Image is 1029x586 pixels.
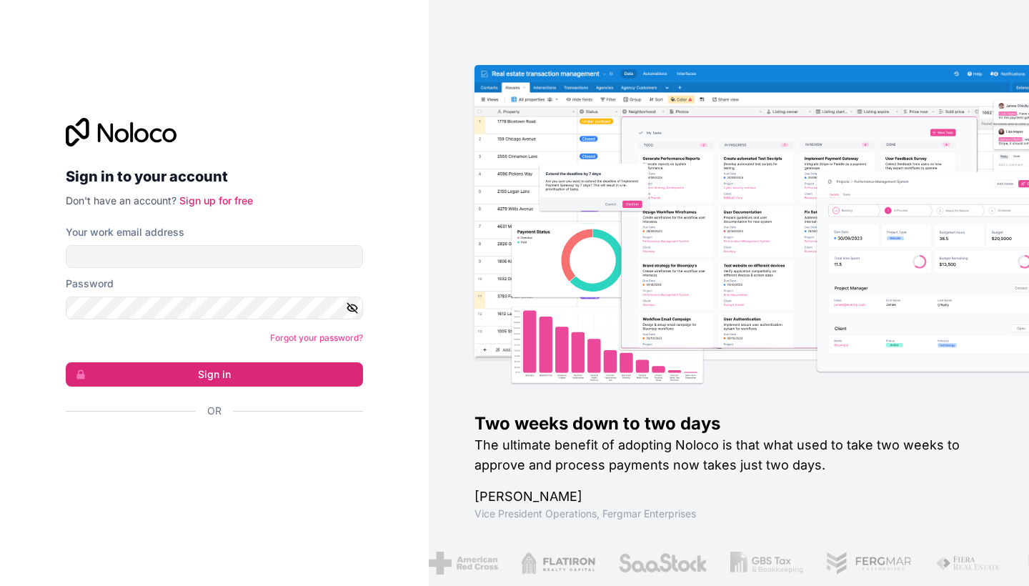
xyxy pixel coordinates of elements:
h1: Vice President Operations , Fergmar Enterprises [474,507,983,521]
h1: Two weeks down to two days [474,412,983,435]
button: Sign in [66,362,363,387]
a: Forgot your password? [270,332,363,343]
h2: Sign in to your account [66,164,363,189]
label: Your work email address [66,225,184,239]
iframe: Sign in with Google Button [59,434,359,465]
img: /assets/flatiron-C8eUkumj.png [521,552,595,575]
div: Sign in with Google. Opens in new tab [66,434,352,465]
img: /assets/saastock-C6Zbiodz.png [617,552,707,575]
span: Or [207,404,222,418]
img: /assets/american-red-cross-BAupjrZR.png [429,552,498,575]
span: Don't have an account? [66,194,177,207]
h2: The ultimate benefit of adopting Noloco is that what used to take two weeks to approve and proces... [474,435,983,475]
label: Password [66,277,114,291]
img: /assets/fergmar-CudnrXN5.png [825,552,913,575]
a: Sign up for free [179,194,253,207]
input: Password [66,297,363,319]
img: /assets/fiera-fwj2N5v4.png [935,552,1003,575]
input: Email address [66,245,363,268]
img: /assets/gbstax-C-GtDUiK.png [730,552,802,575]
h1: [PERSON_NAME] [474,487,983,507]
